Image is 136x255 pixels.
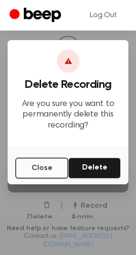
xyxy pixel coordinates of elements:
[15,78,121,91] h3: Delete Recording
[10,6,63,25] a: Beep
[57,50,80,73] div: ⚠
[80,4,126,27] a: Log Out
[15,99,121,131] p: Are you sure you want to permanently delete this recording?
[68,158,121,179] button: Delete
[15,158,68,179] button: Close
